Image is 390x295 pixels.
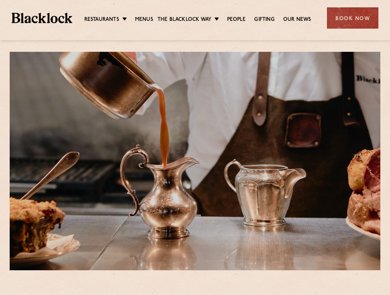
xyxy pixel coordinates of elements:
a: Restaurants [84,16,119,24]
a: Menus [135,16,153,24]
div: Book Now [327,7,378,29]
a: The Blacklock Way [157,16,211,24]
a: Gifting [254,16,274,24]
a: Our News [283,16,311,24]
img: BL_Textured_Logo-footer-cropped.svg [12,13,72,23]
a: People [227,16,246,24]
